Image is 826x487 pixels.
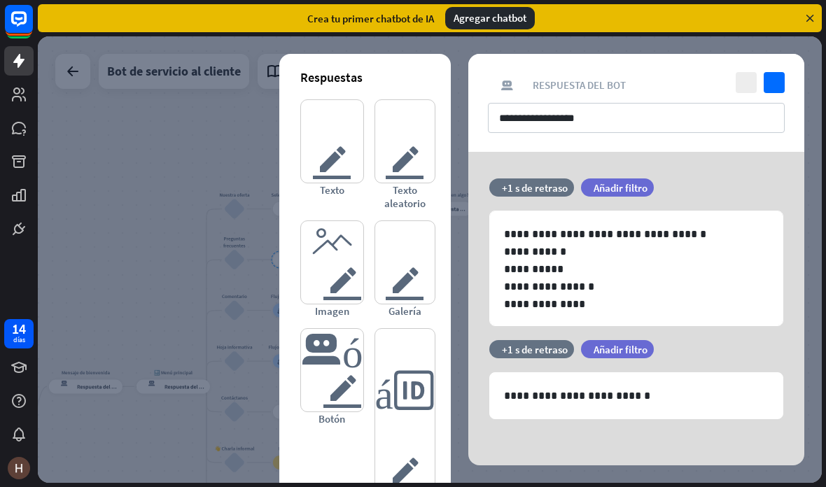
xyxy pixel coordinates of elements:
font: 14 [12,320,26,337]
font: Respuesta del bot [533,78,626,92]
font: días [13,335,25,344]
font: Añadir filtro [594,343,647,356]
font: +1 s de retraso [502,343,568,356]
font: respuesta del bot de bloqueo [488,79,526,92]
font: +1 s de retraso [502,181,568,195]
a: 14 días [4,319,34,348]
font: Agregar chatbot [454,11,526,24]
font: Crea tu primer chatbot de IA [307,12,434,25]
font: Añadir filtro [594,181,647,195]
